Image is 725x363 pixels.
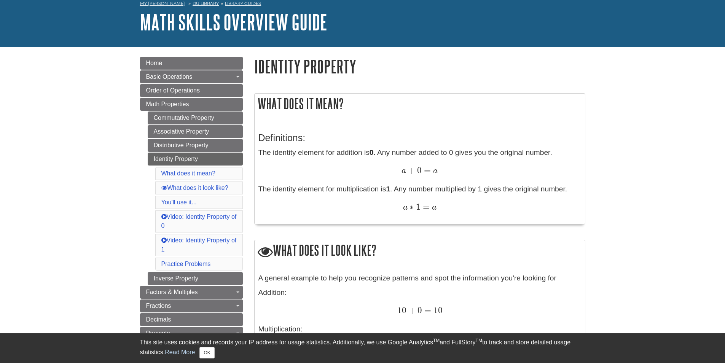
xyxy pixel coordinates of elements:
a: Math Skills Overview Guide [140,10,327,34]
span: a [431,167,438,175]
span: Percents [146,330,170,336]
div: This site uses cookies and records your IP address for usage statistics. Additionally, we use Goo... [140,338,585,358]
a: Inverse Property [148,272,243,285]
a: Identity Property [148,153,243,166]
span: Factors & Multiples [146,289,198,295]
span: Home [146,60,163,66]
h3: Definitions: [258,132,581,143]
a: Order of Operations [140,84,243,97]
span: Fractions [146,302,171,309]
a: Practice Problems [161,261,211,267]
span: = [422,165,431,175]
a: Video: Identity Property of 1 [161,237,237,253]
span: 0 [416,305,422,315]
span: + [406,165,415,175]
a: Read More [165,349,195,355]
a: Basic Operations [140,70,243,83]
span: 1 [414,202,421,212]
strong: 1 [386,185,390,193]
span: ∗ [408,202,414,212]
a: Fractions [140,299,243,312]
a: DU Library [193,1,219,6]
p: A general example to help you recognize patterns and spot the information you're looking for [258,273,581,284]
p: The identity element for addition is . Any number added to 0 gives you the original number. The i... [258,147,581,213]
span: = [422,305,431,315]
a: Percents [140,327,243,340]
span: a [403,203,408,212]
a: Commutative Property [148,111,243,124]
sup: TM [433,338,440,343]
h1: Identity Property [254,57,585,76]
span: 0 [415,165,422,175]
a: Distributive Property [148,139,243,152]
span: = [421,202,430,212]
span: Basic Operations [146,73,193,80]
span: + [406,305,415,315]
strong: 0 [370,148,374,156]
span: Decimals [146,316,171,323]
span: Math Properties [146,101,189,107]
a: What does it mean? [161,170,215,177]
span: 10 [397,305,406,315]
a: What does it look like? [161,185,228,191]
h2: What does it mean? [255,94,585,114]
a: My [PERSON_NAME] [140,0,185,7]
span: Order of Operations [146,87,200,94]
a: Video: Identity Property of 0 [161,213,237,229]
h2: What does it look like? [255,240,585,262]
a: Factors & Multiples [140,286,243,299]
a: Decimals [140,313,243,326]
a: Library Guides [225,1,261,6]
sup: TM [476,338,482,343]
span: 10 [431,305,443,315]
a: You'll use it... [161,199,197,205]
a: Associative Property [148,125,243,138]
a: Math Properties [140,98,243,111]
a: Home [140,57,243,70]
span: a [402,167,406,175]
span: a [430,203,437,212]
div: Addition: Multiplication: [258,273,581,361]
button: Close [199,347,214,358]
